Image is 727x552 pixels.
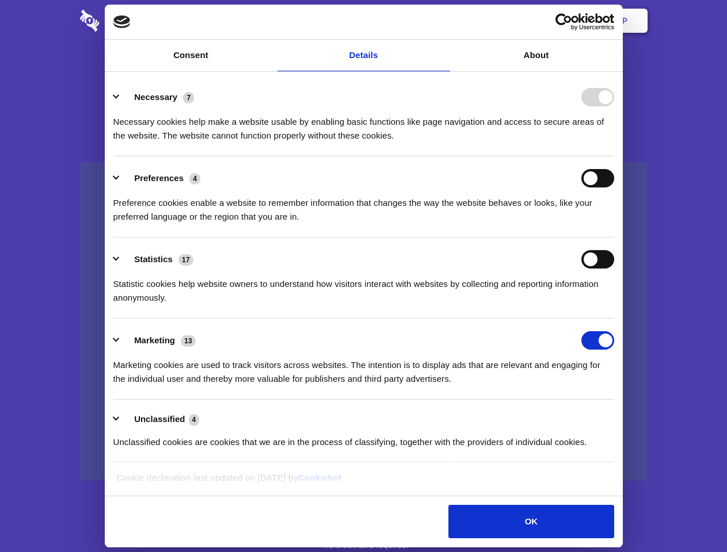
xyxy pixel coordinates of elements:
label: Marketing [134,335,175,345]
span: 13 [181,335,196,347]
a: Consent [105,40,277,71]
span: 7 [183,92,194,103]
button: OK [448,505,614,538]
iframe: Drift Widget Chat Controller [669,494,713,538]
h1: Eliminate Slack Data Loss. [80,52,648,93]
div: Necessary cookies help make a website usable by enabling basic functions like page navigation and... [113,106,614,143]
button: Statistics (17) [113,250,201,269]
div: Cookie declaration last updated on [DATE] by [108,471,619,493]
div: Unclassified cookies are cookies that we are in the process of classifying, together with the pro... [113,427,614,449]
button: Marketing (13) [113,331,203,350]
div: Statistic cookies help website owners to understand how visitors interact with websites by collec... [113,269,614,305]
button: Preferences (4) [113,169,208,187]
a: Contact [467,3,520,39]
a: Cookiebot [298,473,342,482]
div: Preference cookies enable a website to remember information that changes the way the website beha... [113,187,614,224]
a: Usercentrics Cookiebot - opens in a new window [513,13,614,30]
span: 17 [178,254,193,266]
h4: Auto-redaction of sensitive data, encrypted data sharing and self-destructing private chats. Shar... [80,105,648,143]
button: Unclassified (4) [113,412,207,427]
label: Statistics [134,254,173,264]
button: Necessary (7) [113,88,201,106]
span: 4 [189,414,200,425]
img: logo-wordmark-white-trans-d4663122ce5f474addd5e946df7df03e33cb6a1c49d2221995e7729f52c070b2.svg [80,10,178,32]
span: 4 [189,173,200,185]
label: Necessary [134,92,177,102]
img: logo [113,16,131,28]
a: Login [522,3,572,39]
label: Preferences [134,173,184,183]
a: Details [277,40,450,71]
div: Marketing cookies are used to track visitors across websites. The intention is to display ads tha... [113,350,614,386]
a: Wistia video thumbnail [80,162,648,481]
a: About [450,40,623,71]
a: Pricing [338,3,388,39]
